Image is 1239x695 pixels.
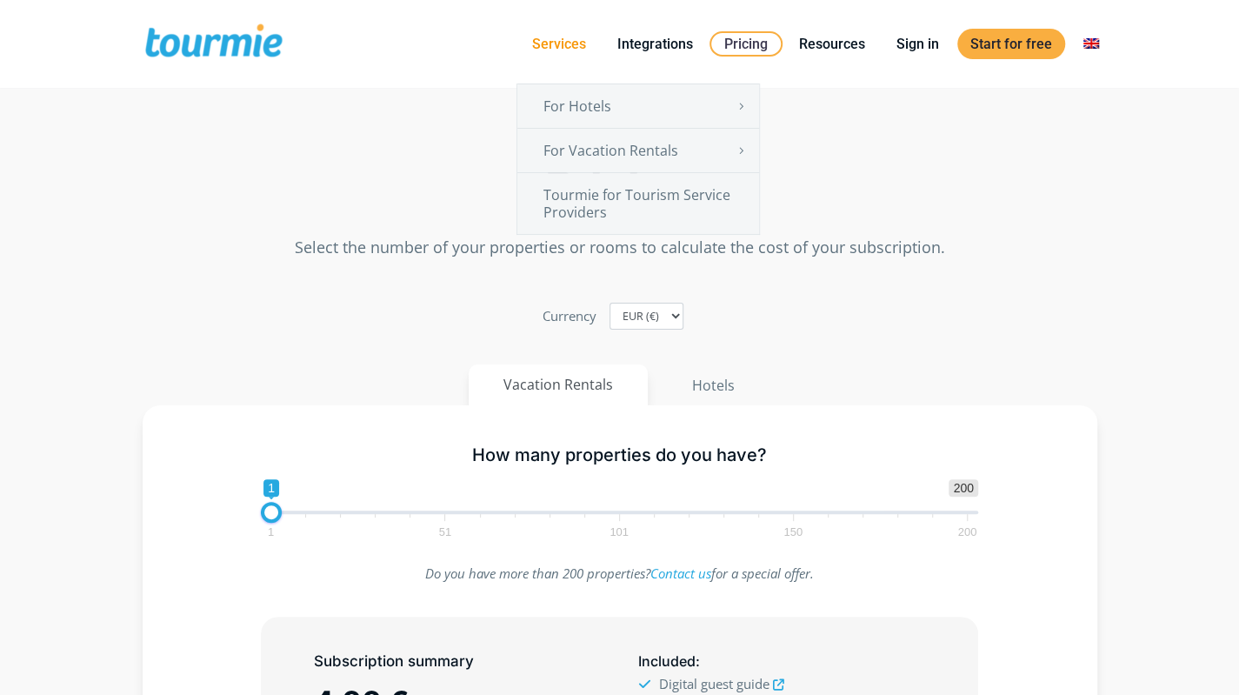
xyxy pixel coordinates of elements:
span: 101 [607,528,631,536]
a: Sign in [883,33,952,55]
span: 150 [781,528,805,536]
a: Services [519,33,599,55]
span: Digital guest guide [658,675,769,692]
a: For Vacation Rentals [517,129,759,172]
h2: Pricing [143,167,1097,208]
span: 1 [265,528,276,536]
span: 200 [956,528,980,536]
span: 51 [436,528,454,536]
p: Do you have more than 200 properties? for a special offer. [261,562,978,585]
a: Contact us [650,565,711,582]
span: 1 [263,479,279,497]
h5: How many properties do you have? [261,444,978,466]
a: Pricing [709,31,783,57]
h5: Subscription summary [314,651,601,672]
span: 200 [949,479,977,497]
p: Select the number of your properties or rooms to calculate the cost of your subscription. [143,236,1097,259]
a: Start for free [957,29,1065,59]
a: For Hotels [517,84,759,128]
a: Integrations [604,33,706,55]
span: Included [637,652,695,670]
h5: : [637,651,924,672]
button: Hotels [656,364,770,406]
button: Vacation Rentals [469,364,648,405]
label: Currency [543,304,596,328]
a: Resources [786,33,878,55]
a: Tourmie for Tourism Service Providers [517,173,759,234]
